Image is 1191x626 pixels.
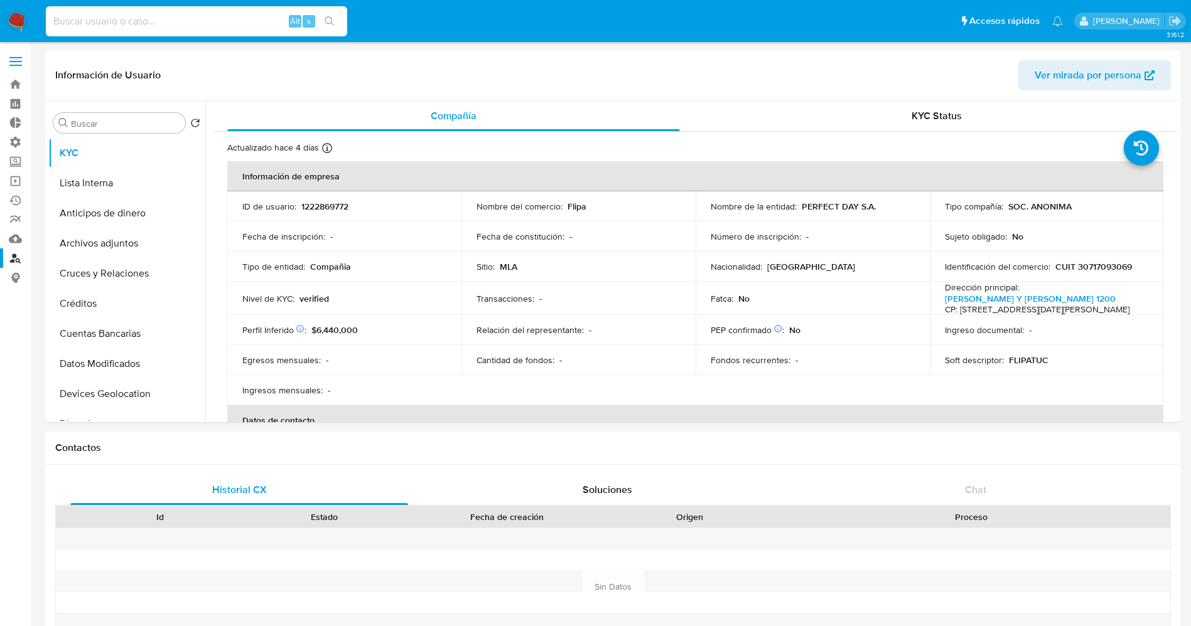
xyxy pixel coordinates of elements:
[307,15,311,27] span: s
[711,261,762,272] p: Nacionalidad :
[912,109,962,123] span: KYC Status
[738,293,750,304] p: No
[711,201,797,212] p: Nombre de la entidad :
[330,231,333,242] p: -
[416,511,599,523] div: Fecha de creación
[711,354,790,366] p: Fondos recurrentes :
[71,118,180,129] input: Buscar
[477,324,584,336] p: Relación del representante :
[48,168,205,198] button: Lista Interna
[781,511,1161,523] div: Proceso
[301,201,348,212] p: 1222869772
[789,324,800,336] p: No
[242,293,294,304] p: Nivel de KYC :
[477,354,554,366] p: Cantidad de fondos :
[310,261,351,272] p: Compañia
[477,261,495,272] p: Sitio :
[242,231,325,242] p: Fecha de inscripción :
[1018,60,1171,90] button: Ver mirada por persona
[212,482,267,497] span: Historial CX
[242,324,306,336] p: Perfil Inferido :
[1035,60,1141,90] span: Ver mirada por persona
[477,293,534,304] p: Transacciones :
[299,293,329,304] p: verified
[1168,14,1182,28] a: Salir
[311,324,358,336] span: $6,440,000
[945,231,1007,242] p: Sujeto obligado :
[48,319,205,349] button: Cuentas Bancarias
[589,324,591,336] p: -
[48,228,205,258] button: Archivos adjuntos
[242,201,296,212] p: ID de usuario :
[227,142,319,154] p: Actualizado hace 4 días
[48,409,205,439] button: Direcciones
[242,354,321,366] p: Egresos mensuales :
[48,198,205,228] button: Anticipos de dinero
[711,324,784,336] p: PEP confirmado :
[806,231,809,242] p: -
[87,511,234,523] div: Id
[945,324,1024,336] p: Ingreso documental :
[431,109,477,123] span: Compañía
[1029,324,1032,336] p: -
[1009,354,1048,366] p: FLIPATUC
[802,201,876,212] p: PERFECT DAY S.A.
[242,261,305,272] p: Tipo de entidad :
[767,261,855,272] p: [GEOGRAPHIC_DATA]
[477,201,563,212] p: Nombre del comercio :
[1012,231,1023,242] p: No
[46,13,347,29] input: Buscar usuario o caso...
[559,354,562,366] p: -
[711,293,733,304] p: Fatca :
[945,292,1116,305] a: [PERSON_NAME] Y [PERSON_NAME] 1200
[539,293,542,304] p: -
[328,385,330,396] p: -
[251,511,398,523] div: Estado
[1008,201,1072,212] p: SOC. ANONIMA
[945,261,1050,272] p: Identificación del comercio :
[711,231,801,242] p: Número de inscripción :
[55,69,161,82] h1: Información de Usuario
[190,118,200,132] button: Volver al orden por defecto
[1055,261,1132,272] p: CUIT 30717093069
[48,258,205,289] button: Cruces y Relaciones
[945,201,1003,212] p: Tipo compañía :
[290,15,300,27] span: Alt
[568,201,586,212] p: Flipa
[569,231,572,242] p: -
[48,138,205,168] button: KYC
[969,14,1040,28] span: Accesos rápidos
[48,289,205,319] button: Créditos
[1093,15,1164,27] p: jesica.barrios@mercadolibre.com
[945,282,1019,293] p: Dirección principal :
[477,231,564,242] p: Fecha de constitución :
[242,385,323,396] p: Ingresos mensuales :
[583,482,632,497] span: Soluciones
[227,405,1163,435] th: Datos de contacto
[227,161,1163,191] th: Información de empresa
[617,511,763,523] div: Origen
[326,354,328,366] p: -
[945,354,1004,366] p: Soft descriptor :
[1052,16,1063,26] a: Notificaciones
[48,379,205,409] button: Devices Geolocation
[48,349,205,379] button: Datos Modificados
[945,304,1129,316] h4: CP: [STREET_ADDRESS][DATE][PERSON_NAME]
[58,118,68,128] button: Buscar
[500,261,517,272] p: MLA
[55,442,1171,454] h1: Contactos
[316,13,342,30] button: search-icon
[795,354,798,366] p: -
[965,482,986,497] span: Chat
